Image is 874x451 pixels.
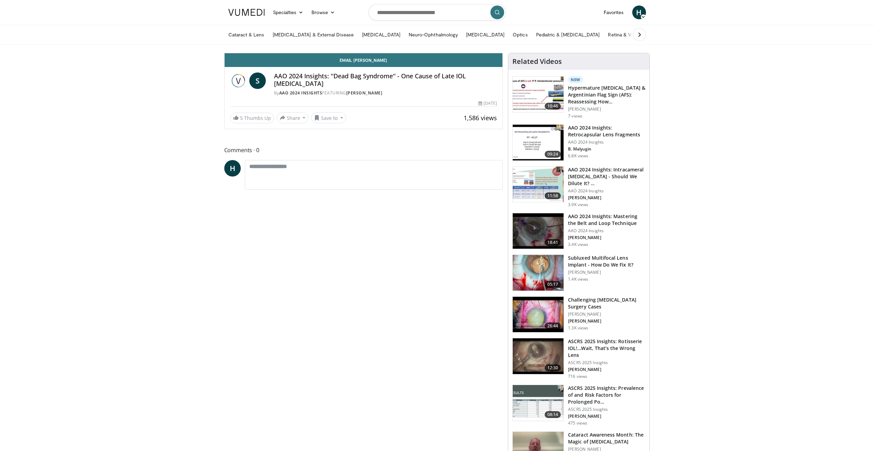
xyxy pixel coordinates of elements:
[568,166,645,187] h3: AAO 2024 Insights: Intracameral [MEDICAL_DATA] - Should We Dilute It? …
[228,9,265,16] img: VuMedi Logo
[240,115,243,121] span: 5
[274,90,497,96] div: By FEATURING
[545,239,561,246] span: 18:41
[462,28,509,42] a: [MEDICAL_DATA]
[568,242,588,247] p: 3.4K views
[277,112,309,123] button: Share
[568,338,645,359] h3: ASCRS 2025 Insights: Rotisserie IOL!…Wait, That’s the Wrong Lens
[568,277,588,282] p: 1.4K views
[568,235,645,240] p: [PERSON_NAME]
[545,323,561,329] span: 26:44
[568,139,645,145] p: AAO 2024 Insights
[512,338,645,379] a: 12:30 ASCRS 2025 Insights: Rotisserie IOL!…Wait, That’s the Wrong Lens ASCRS 2025 Insights [PERSO...
[568,84,645,105] h3: Hypermature [MEDICAL_DATA] & Argentinian Flag Sign (AFS): Reassessing How…
[513,385,564,421] img: d661252d-5e2b-443c-881f-9256f2a4ede9.150x105_q85_crop-smart_upscale.jpg
[512,166,645,207] a: 11:58 AAO 2024 Insights: Intracameral [MEDICAL_DATA] - Should We Dilute It? … AAO 2024 Insights [...
[513,255,564,291] img: 3fc25be6-574f-41c0-96b9-b0d00904b018.150x105_q85_crop-smart_upscale.jpg
[545,151,561,158] span: 09:24
[513,213,564,249] img: 22a3a3a3-03de-4b31-bd81-a17540334f4a.150x105_q85_crop-smart_upscale.jpg
[269,5,308,19] a: Specialties
[604,28,650,42] a: Retina & Vitreous
[600,5,628,19] a: Favorites
[545,411,561,418] span: 08:14
[512,76,645,119] a: 10:46 New Hypermature [MEDICAL_DATA] & Argentinian Flag Sign (AFS): Reassessing How… [PERSON_NAME...
[568,367,645,372] p: [PERSON_NAME]
[568,146,645,152] p: B. Malyugin
[568,325,588,331] p: 1.3K views
[307,5,339,19] a: Browse
[512,255,645,291] a: 05:17 Subluxed Multifocal Lens Implant - How Do We Fix It? [PERSON_NAME] 1.4K views
[568,270,645,275] p: [PERSON_NAME]
[279,90,322,96] a: AAO 2024 Insights
[224,28,269,42] a: Cataract & Lens
[545,192,561,199] span: 11:58
[568,374,587,379] p: 716 views
[568,202,588,207] p: 3.9K views
[346,90,383,96] a: [PERSON_NAME]
[513,338,564,374] img: 5ae980af-743c-4d96-b653-dad8d2e81d53.150x105_q85_crop-smart_upscale.jpg
[568,228,645,234] p: AAO 2024 Insights
[568,106,645,112] p: [PERSON_NAME]
[568,195,645,201] p: [PERSON_NAME]
[512,213,645,249] a: 18:41 AAO 2024 Insights: Mastering the Belt and Loop Technique AAO 2024 Insights [PERSON_NAME] 3....
[513,297,564,332] img: 05a6f048-9eed-46a7-93e1-844e43fc910c.150x105_q85_crop-smart_upscale.jpg
[512,57,562,66] h4: Related Videos
[512,385,645,426] a: 08:14 ASCRS 2025 Insights: Prevalence of and Risk Factors for Prolonged Po… ASCRS 2025 Insights [...
[230,72,247,89] img: AAO 2024 Insights
[358,28,405,42] a: [MEDICAL_DATA]
[568,213,645,227] h3: AAO 2024 Insights: Mastering the Belt and Loop Technique
[568,385,645,405] h3: ASCRS 2025 Insights: Prevalence of and Risk Factors for Prolonged Po…
[568,124,645,138] h3: AAO 2024 Insights: Retrocapsular Lens Fragments
[512,124,645,161] a: 09:24 AAO 2024 Insights: Retrocapsular Lens Fragments AAO 2024 Insights B. Malyugin 6.8K views
[545,364,561,371] span: 12:30
[224,160,241,177] a: H
[568,255,645,268] h3: Subluxed Multifocal Lens Implant - How Do We Fix It?
[545,103,561,110] span: 10:46
[513,167,564,202] img: de733f49-b136-4bdc-9e00-4021288efeb7.150x105_q85_crop-smart_upscale.jpg
[568,414,645,419] p: [PERSON_NAME]
[545,281,561,288] span: 05:17
[568,407,645,412] p: ASCRS 2025 Insights
[568,431,645,445] h3: Cataract Awareness Month: The Magic of [MEDICAL_DATA]
[568,296,645,310] h3: Challenging [MEDICAL_DATA] Surgery Cases
[478,100,497,106] div: [DATE]
[269,28,358,42] a: [MEDICAL_DATA] & External Disease
[512,296,645,333] a: 26:44 Challenging [MEDICAL_DATA] Surgery Cases [PERSON_NAME] [PERSON_NAME] 1.3K views
[224,146,503,155] span: Comments 0
[632,5,646,19] a: H
[230,113,274,123] a: 5 Thumbs Up
[509,28,532,42] a: Optics
[532,28,604,42] a: Pediatric & [MEDICAL_DATA]
[568,420,587,426] p: 475 views
[568,318,645,324] p: [PERSON_NAME]
[405,28,462,42] a: Neuro-Ophthalmology
[568,153,588,159] p: 6.8K views
[568,312,645,317] p: [PERSON_NAME]
[568,188,645,194] p: AAO 2024 Insights
[513,77,564,112] img: 40c8dcf9-ac14-45af-8571-bda4a5b229bd.150x105_q85_crop-smart_upscale.jpg
[274,72,497,87] h4: AAO 2024 Insights: ''Dead Bag Syndrome'' - One Cause of Late IOL [MEDICAL_DATA]
[225,53,503,67] a: Email [PERSON_NAME]
[311,112,346,123] button: Save to
[568,113,582,119] p: 7 views
[464,114,497,122] span: 1,586 views
[568,360,645,365] p: ASCRS 2025 Insights
[249,72,266,89] a: S
[368,4,506,21] input: Search topics, interventions
[513,125,564,160] img: 01f52a5c-6a53-4eb2-8a1d-dad0d168ea80.150x105_q85_crop-smart_upscale.jpg
[568,76,583,83] p: New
